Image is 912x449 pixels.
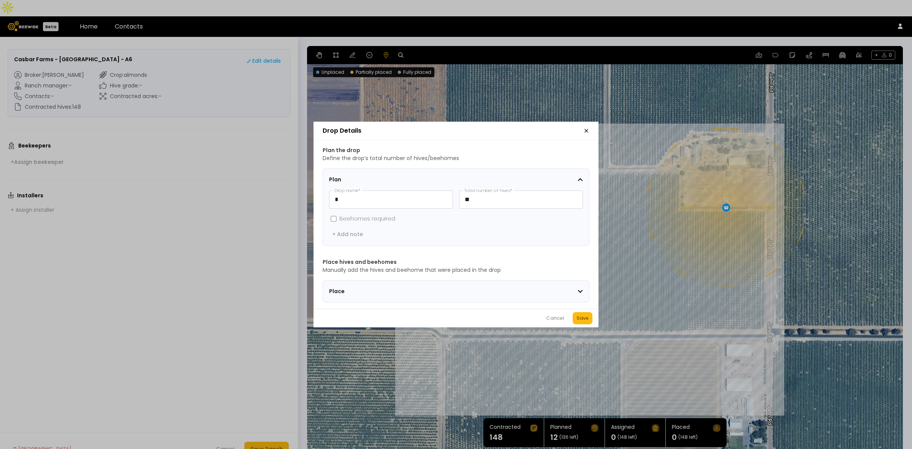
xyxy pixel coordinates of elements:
div: Plan [329,176,578,184]
h3: Plan the drop [323,146,589,154]
div: Save [576,314,589,322]
div: Place [329,287,578,295]
h2: Drop Details [323,128,361,134]
span: Place [329,287,424,295]
label: Beehomes required [339,215,395,223]
div: + Add note [332,231,363,238]
button: + Add note [329,229,366,240]
h3: Place hives and beehomes [323,258,589,266]
button: Save [573,312,592,324]
p: Manually add the hives and beehome that were placed in the drop [323,266,589,274]
p: Define the drop’s total number of hives/beehomes [323,154,589,162]
button: Cancel [542,312,568,324]
div: Cancel [546,314,564,322]
span: Plan [329,176,424,184]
